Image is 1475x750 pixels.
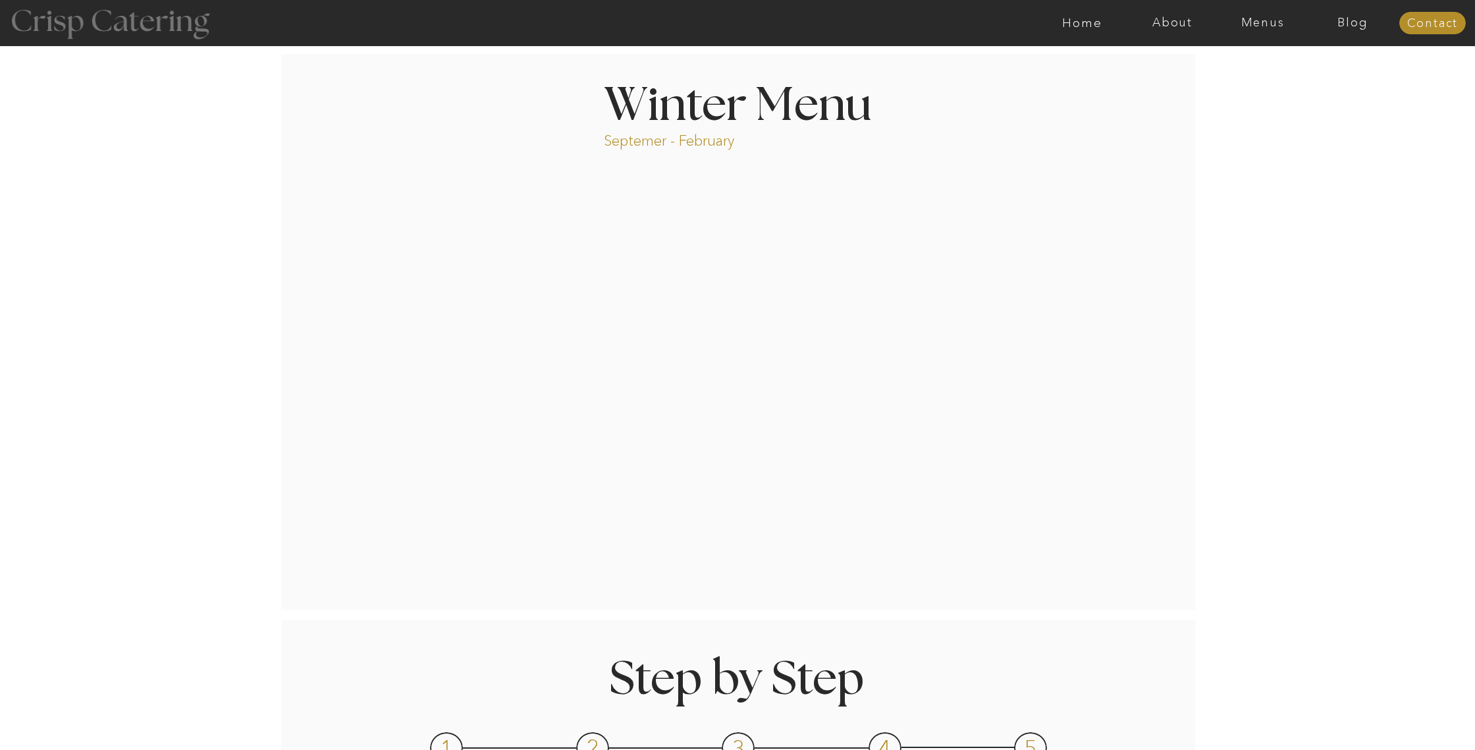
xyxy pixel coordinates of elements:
a: Blog [1308,16,1398,30]
a: Contact [1399,17,1466,30]
h1: Step by Step [554,657,920,696]
h1: Winter Menu [554,83,921,122]
a: Home [1037,16,1127,30]
a: About [1127,16,1218,30]
p: Septemer - February [604,131,785,146]
a: Menus [1218,16,1308,30]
